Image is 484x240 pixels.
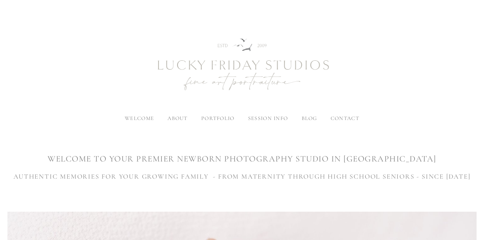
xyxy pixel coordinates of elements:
[7,172,477,182] h3: AUTHENTIC MEMORIES FOR YOUR GROWING FAMILY - FROM MATERNITY THROUGH HIGH SCHOOL SENIORS - SINCE [...
[331,115,359,122] a: contact
[121,14,363,116] img: Newborn Photography Denver | Lucky Friday Studios
[302,115,317,122] a: blog
[168,115,187,122] label: about
[7,153,477,165] h1: WELCOME TO YOUR premier newborn photography studio IN [GEOGRAPHIC_DATA]
[125,115,154,122] a: welcome
[201,115,235,122] label: portfolio
[248,115,288,122] label: session info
